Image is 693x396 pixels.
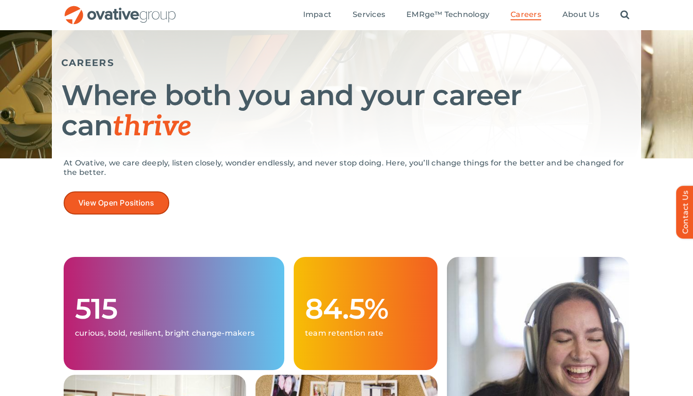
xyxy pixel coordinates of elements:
h5: CAREERS [61,57,632,68]
h1: 84.5% [305,294,426,324]
h1: 515 [75,294,273,324]
a: Careers [511,10,541,20]
span: Careers [511,10,541,19]
span: View Open Positions [78,198,155,207]
a: View Open Positions [64,191,169,214]
a: EMRge™ Technology [406,10,489,20]
a: Services [353,10,385,20]
p: curious, bold, resilient, bright change-makers [75,329,273,338]
span: About Us [562,10,599,19]
p: team retention rate [305,329,426,338]
a: Impact [303,10,331,20]
a: About Us [562,10,599,20]
span: Services [353,10,385,19]
span: Impact [303,10,331,19]
span: EMRge™ Technology [406,10,489,19]
span: thrive [113,110,191,144]
a: Search [620,10,629,20]
p: At Ovative, we care deeply, listen closely, wonder endlessly, and never stop doing. Here, you’ll ... [64,158,629,177]
a: OG_Full_horizontal_RGB [64,5,177,14]
h1: Where both you and your career can [61,80,632,142]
